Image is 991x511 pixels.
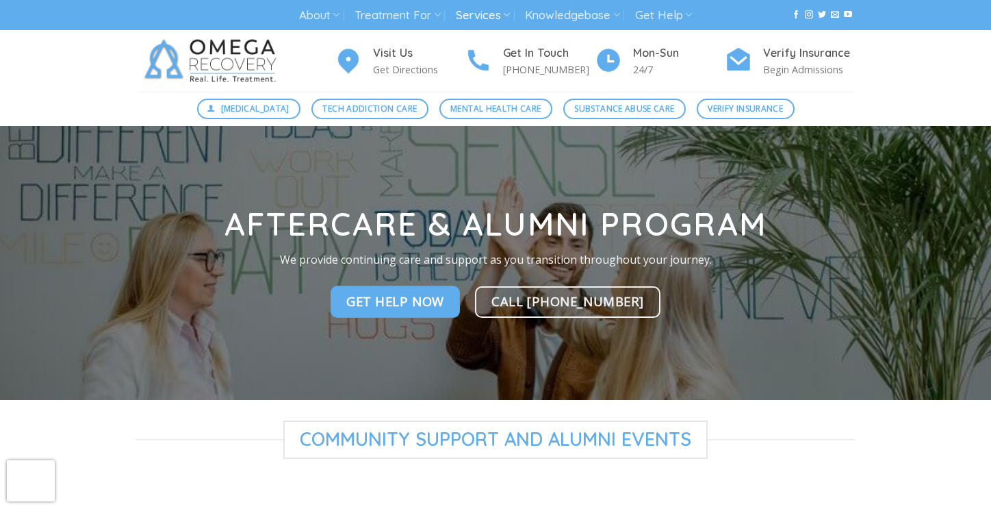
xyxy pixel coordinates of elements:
a: Visit Us Get Directions [335,45,465,78]
span: Substance Abuse Care [574,102,674,115]
h4: Visit Us [373,45,465,62]
span: [MEDICAL_DATA] [221,102,289,115]
a: CALL [PHONE_NUMBER] [475,286,660,318]
h4: Verify Insurance [763,45,855,62]
a: Follow on Twitter [818,10,826,20]
span: Tech Addiction Care [322,102,417,115]
span: Mental Health Care [450,102,541,115]
img: Omega Recovery [136,30,290,92]
a: Verify Insurance [697,99,795,119]
span: Community Support and Alumni Events [283,421,708,459]
a: Follow on Instagram [805,10,813,20]
a: Get Help [635,3,692,28]
a: Services [456,3,510,28]
strong: Aftercare & Alumni Program [224,204,767,244]
a: Mental Health Care [439,99,552,119]
a: About [299,3,339,28]
a: Treatment For [355,3,440,28]
a: Send us an email [831,10,839,20]
a: Substance Abuse Care [563,99,686,119]
a: Follow on YouTube [844,10,852,20]
p: 24/7 [633,62,725,77]
h4: Get In Touch [503,45,595,62]
a: Follow on Facebook [792,10,800,20]
a: Verify Insurance Begin Admissions [725,45,855,78]
a: Knowledgebase [525,3,619,28]
a: Tech Addiction Care [311,99,428,119]
a: [MEDICAL_DATA] [197,99,301,119]
a: Get In Touch [PHONE_NUMBER] [465,45,595,78]
h4: Mon-Sun [633,45,725,62]
p: We provide continuing care and support as you transition throughout your journey. [181,251,810,269]
p: [PHONE_NUMBER] [503,62,595,77]
span: Get Help Now [346,292,444,312]
a: Get Help Now [331,286,460,318]
p: Get Directions [373,62,465,77]
p: Begin Admissions [763,62,855,77]
span: Verify Insurance [708,102,783,115]
span: CALL [PHONE_NUMBER] [491,291,644,311]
